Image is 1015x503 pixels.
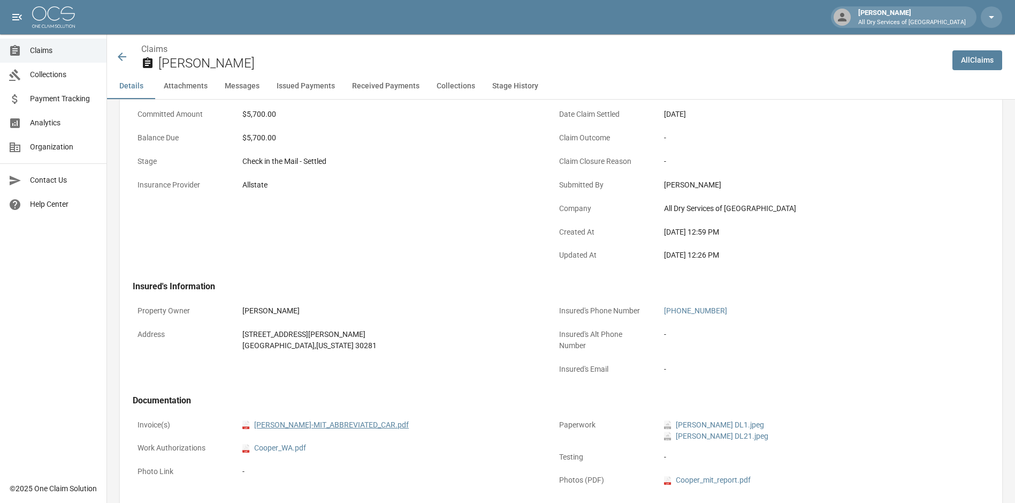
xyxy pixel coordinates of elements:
a: Claims [141,44,167,54]
div: [DATE] 12:26 PM [664,250,958,261]
p: Insurance Provider [133,175,229,196]
p: Insured's Phone Number [554,301,651,321]
button: open drawer [6,6,28,28]
p: Insured's Alt Phone Number [554,324,651,356]
div: © 2025 One Claim Solution [10,483,97,494]
a: jpeg[PERSON_NAME] DL21.jpeg [664,431,768,442]
div: - [664,364,958,375]
div: - [664,452,958,463]
p: Submitted By [554,175,651,196]
button: Attachments [155,73,216,99]
p: Testing [554,447,651,468]
div: [STREET_ADDRESS][PERSON_NAME] [242,329,537,340]
p: Stage [133,151,229,172]
p: Invoice(s) [133,415,229,436]
p: Photos (PDF) [554,470,651,491]
div: [PERSON_NAME] [242,305,537,317]
button: Issued Payments [268,73,344,99]
span: Analytics [30,117,98,129]
a: [PHONE_NUMBER] [664,306,727,315]
p: Property Owner [133,301,229,321]
div: anchor tabs [107,73,1015,99]
a: pdfCooper_WA.pdf [242,442,306,454]
span: Payment Tracking [30,93,98,104]
div: Check in the Mail - Settled [242,156,537,167]
p: Insured's Email [554,359,651,380]
span: Claims [30,45,98,56]
a: jpeg[PERSON_NAME] DL1.jpeg [664,419,764,431]
a: pdfCooper_mit_report.pdf [664,475,751,486]
p: Updated At [554,245,651,266]
div: [DATE] [664,109,958,120]
h4: Documentation [133,395,963,406]
span: Organization [30,141,98,153]
p: Claim Outcome [554,127,651,148]
div: $5,700.00 [242,109,537,120]
p: Claim Closure Reason [554,151,651,172]
div: Allstate [242,179,537,191]
button: Messages [216,73,268,99]
a: AllClaims [952,50,1002,70]
div: All Dry Services of [GEOGRAPHIC_DATA] [664,203,958,214]
div: [DATE] 12:59 PM [664,227,958,238]
div: [PERSON_NAME] [664,179,958,191]
p: Committed Amount [133,104,229,125]
button: Stage History [484,73,547,99]
p: Created At [554,222,651,243]
span: Contact Us [30,175,98,186]
button: Collections [428,73,484,99]
p: Work Authorizations [133,438,229,459]
a: pdf[PERSON_NAME]-MIT_ABBREVIATED_CAR.pdf [242,419,409,431]
h4: Insured's Information [133,281,963,292]
p: Date Claim Settled [554,104,651,125]
p: Address [133,324,229,345]
button: Received Payments [344,73,428,99]
span: Collections [30,69,98,80]
nav: breadcrumb [141,43,944,56]
p: Balance Due [133,127,229,148]
div: - [664,156,958,167]
div: [PERSON_NAME] [854,7,970,27]
div: [GEOGRAPHIC_DATA] , [US_STATE] 30281 [242,340,537,351]
button: Details [107,73,155,99]
p: Company [554,198,651,219]
p: Paperwork [554,415,651,436]
span: Help Center [30,199,98,210]
p: Photo Link [133,461,229,482]
div: - [242,466,537,477]
img: ocs-logo-white-transparent.png [32,6,75,28]
p: All Dry Services of [GEOGRAPHIC_DATA] [858,18,966,27]
div: $5,700.00 [242,132,537,144]
div: - [664,329,958,340]
div: - [664,132,958,144]
h2: [PERSON_NAME] [158,56,944,71]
